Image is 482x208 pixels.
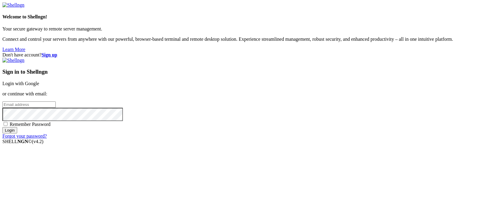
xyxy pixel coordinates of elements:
[2,101,56,108] input: Email address
[2,14,480,20] h4: Welcome to Shellngn!
[2,133,47,139] a: Forgot your password?
[2,139,43,144] span: SHELL ©
[2,91,480,97] p: or continue with email:
[2,47,25,52] a: Learn More
[2,69,480,75] h3: Sign in to Shellngn
[2,52,480,58] div: Don't have account?
[32,139,44,144] span: 4.2.0
[2,127,17,133] input: Login
[2,58,24,63] img: Shellngn
[10,122,51,127] span: Remember Password
[4,122,8,126] input: Remember Password
[2,81,39,86] a: Login with Google
[2,26,480,32] p: Your secure gateway to remote server management.
[17,139,28,144] b: NGN
[2,2,24,8] img: Shellngn
[42,52,57,57] a: Sign up
[2,37,480,42] p: Connect and control your servers from anywhere with our powerful, browser-based terminal and remo...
